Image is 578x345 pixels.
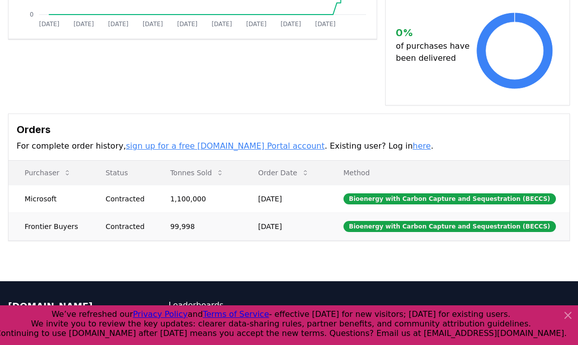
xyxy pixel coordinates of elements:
[105,194,146,204] div: Contracted
[9,185,89,212] td: Microsoft
[126,141,325,151] a: sign up for a free [DOMAIN_NAME] Portal account
[211,21,232,28] tspan: [DATE]
[143,21,163,28] tspan: [DATE]
[97,168,146,178] p: Status
[154,212,242,240] td: 99,998
[105,221,146,232] div: Contracted
[39,21,60,28] tspan: [DATE]
[281,21,301,28] tspan: [DATE]
[17,122,561,137] h3: Orders
[246,21,267,28] tspan: [DATE]
[169,299,289,311] a: Leaderboards
[177,21,198,28] tspan: [DATE]
[108,21,129,28] tspan: [DATE]
[396,25,470,40] h3: 0 %
[17,140,561,152] p: For complete order history, . Existing user? Log in .
[315,21,336,28] tspan: [DATE]
[343,221,556,232] div: Bioenergy with Carbon Capture and Sequestration (BECCS)
[154,185,242,212] td: 1,100,000
[17,163,79,183] button: Purchaser
[335,168,561,178] p: Method
[413,141,431,151] a: here
[8,299,129,313] p: [DOMAIN_NAME]
[9,212,89,240] td: Frontier Buyers
[250,163,317,183] button: Order Date
[242,185,327,212] td: [DATE]
[242,212,327,240] td: [DATE]
[73,21,94,28] tspan: [DATE]
[30,11,34,18] tspan: 0
[396,40,470,64] p: of purchases have been delivered
[343,193,556,204] div: Bioenergy with Carbon Capture and Sequestration (BECCS)
[162,163,232,183] button: Tonnes Sold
